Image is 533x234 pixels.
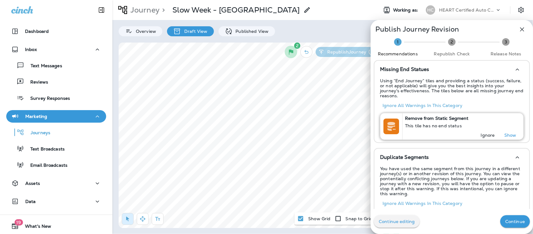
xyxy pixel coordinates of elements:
span: Republish Check [427,51,476,57]
p: Ignore [481,133,495,138]
p: Continue editing [379,219,415,224]
button: Ignore all warnings in this category [380,101,465,110]
button: Show [500,131,520,140]
p: Continue [505,219,525,224]
text: 3 [505,39,507,45]
p: Publish Journey Revision [375,27,459,32]
button: Ignore all warnings in this category [380,199,465,208]
span: Release Notes [481,51,531,57]
text: 1 [397,39,399,45]
p: You have used the same segment from this journey in a different journey(s) or in another revision... [380,166,524,196]
p: Using “End Journey” tiles and providing a status (success, failure, or not applicable) will give ... [380,78,524,98]
p: Show [504,133,516,138]
button: Ignore [478,131,498,140]
p: Missing End Statues [380,67,429,72]
button: Continue [500,215,530,228]
span: Recommendations [373,51,422,57]
p: This tile has no end status [405,123,518,128]
button: Continue editing [374,215,420,228]
text: 2 [451,39,453,45]
p: Duplicate Segments [380,155,429,160]
p: Remove from Static Segment [405,116,518,121]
